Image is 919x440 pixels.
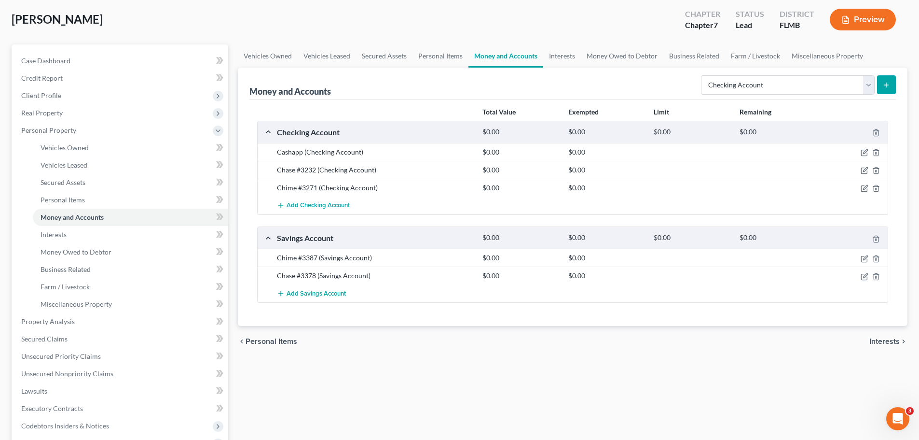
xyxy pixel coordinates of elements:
a: Miscellaneous Property [786,44,869,68]
span: Codebtors Insiders & Notices [21,422,109,430]
span: Add Checking Account [287,202,350,210]
a: Interests [33,226,228,243]
div: $0.00 [649,233,734,242]
strong: Total Value [482,108,516,116]
span: Interests [41,230,67,239]
a: Vehicles Leased [33,156,228,174]
a: Credit Report [14,70,228,87]
div: $0.00 [563,271,649,281]
div: $0.00 [478,147,563,157]
span: Unsecured Nonpriority Claims [21,369,113,378]
strong: Limit [654,108,669,116]
div: Lead [736,20,764,31]
a: Unsecured Priority Claims [14,348,228,365]
div: $0.00 [478,253,563,263]
a: Money Owed to Debtor [581,44,663,68]
div: Chapter [685,20,720,31]
span: Real Property [21,109,63,117]
div: Chime #3387 (Savings Account) [272,253,478,263]
a: Secured Claims [14,330,228,348]
a: Business Related [663,44,725,68]
span: Personal Property [21,126,76,134]
div: Chime #3271 (Checking Account) [272,183,478,193]
div: $0.00 [478,233,563,242]
a: Secured Assets [33,174,228,191]
a: Personal Items [33,191,228,209]
button: Interests chevron_right [869,338,907,345]
span: Interests [869,338,900,345]
strong: Exempted [568,108,599,116]
span: Money and Accounts [41,213,104,221]
span: Credit Report [21,74,63,82]
span: Business Related [41,265,91,273]
div: FLMB [780,20,814,31]
div: Checking Account [272,127,478,137]
span: Case Dashboard [21,57,70,65]
a: Interests [543,44,581,68]
span: Farm / Livestock [41,283,90,291]
iframe: Intercom live chat [886,407,909,430]
div: Money and Accounts [249,85,331,97]
div: $0.00 [563,253,649,263]
a: Personal Items [412,44,468,68]
span: Personal Items [41,196,85,204]
span: Unsecured Priority Claims [21,352,101,360]
a: Business Related [33,261,228,278]
a: Vehicles Owned [238,44,298,68]
div: $0.00 [478,165,563,175]
div: Chase #3378 (Savings Account) [272,271,478,281]
a: Lawsuits [14,383,228,400]
i: chevron_right [900,338,907,345]
button: Preview [830,9,896,30]
a: Case Dashboard [14,52,228,70]
div: $0.00 [563,147,649,157]
div: $0.00 [649,128,734,137]
div: Savings Account [272,233,478,243]
span: Vehicles Leased [41,161,87,169]
div: Status [736,9,764,20]
span: 3 [906,407,914,415]
a: Vehicles Leased [298,44,356,68]
a: Vehicles Owned [33,139,228,156]
a: Executory Contracts [14,400,228,417]
button: chevron_left Personal Items [238,338,297,345]
span: Personal Items [246,338,297,345]
span: Miscellaneous Property [41,300,112,308]
span: Secured Assets [41,178,85,186]
span: Secured Claims [21,335,68,343]
button: Add Savings Account [277,284,346,302]
div: District [780,9,814,20]
div: $0.00 [735,233,820,242]
div: Chapter [685,9,720,20]
span: Money Owed to Debtor [41,248,111,256]
button: Add Checking Account [277,197,350,214]
div: $0.00 [563,128,649,137]
div: $0.00 [563,233,649,242]
div: Cashapp (Checking Account) [272,147,478,157]
a: Farm / Livestock [725,44,786,68]
span: Property Analysis [21,317,75,326]
a: Money and Accounts [468,44,543,68]
a: Money and Accounts [33,209,228,226]
div: $0.00 [563,165,649,175]
div: $0.00 [478,183,563,193]
span: 7 [713,20,718,29]
span: Add Savings Account [287,290,346,298]
a: Unsecured Nonpriority Claims [14,365,228,383]
span: Client Profile [21,91,61,99]
span: [PERSON_NAME] [12,12,103,26]
div: $0.00 [478,271,563,281]
a: Money Owed to Debtor [33,243,228,261]
span: Lawsuits [21,387,47,395]
strong: Remaining [740,108,771,116]
div: $0.00 [478,128,563,137]
i: chevron_left [238,338,246,345]
a: Property Analysis [14,313,228,330]
a: Miscellaneous Property [33,296,228,313]
span: Vehicles Owned [41,143,89,152]
span: Executory Contracts [21,404,83,412]
a: Secured Assets [356,44,412,68]
div: $0.00 [735,128,820,137]
a: Farm / Livestock [33,278,228,296]
div: $0.00 [563,183,649,193]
